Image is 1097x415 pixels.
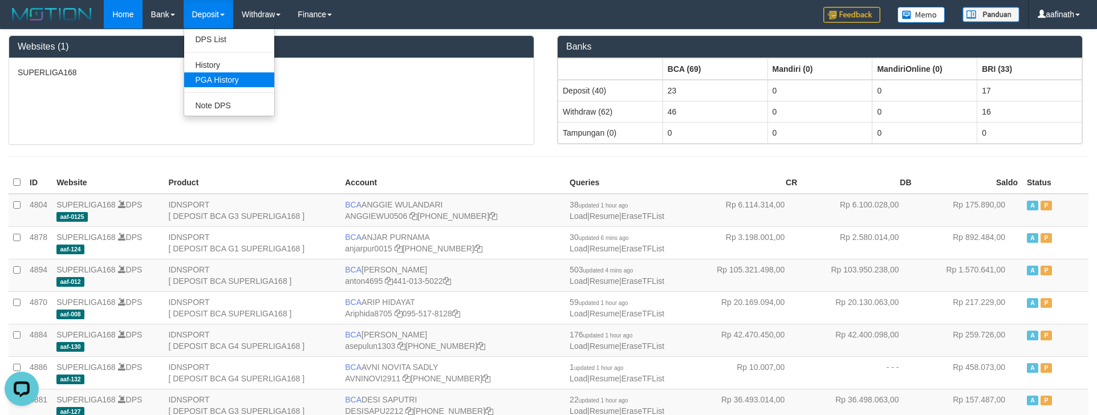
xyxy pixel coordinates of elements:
th: CR [688,172,802,194]
td: Rp 10.007,00 [688,356,802,389]
span: BCA [345,395,361,404]
a: Copy 4062213373 to clipboard [489,211,497,221]
span: 30 [570,233,628,242]
a: Ariphida8705 [345,309,392,318]
span: aaf-008 [56,310,84,319]
a: SUPERLIGA168 [56,233,116,242]
span: | | [570,233,664,253]
span: aaf-0125 [56,212,88,222]
span: updated 1 hour ago [583,332,632,339]
span: | | [570,200,664,221]
a: Load [570,341,587,351]
span: aaf-130 [56,342,84,352]
th: ID [25,172,52,194]
a: Load [570,309,587,318]
td: Rp 103.950.238,00 [802,259,916,291]
th: Product [164,172,340,194]
td: 0 [872,101,977,122]
span: Paused [1041,298,1052,308]
a: SUPERLIGA168 [56,200,116,209]
a: SUPERLIGA168 [56,363,116,372]
span: Active [1027,331,1038,340]
td: IDNSPORT [ DEPOSIT BCA SUPERLIGA168 ] [164,291,340,324]
td: 23 [663,80,767,101]
td: Rp 42.470.450,00 [688,324,802,356]
button: Open LiveChat chat widget [5,5,39,39]
th: Group: activate to sort column ascending [558,58,663,80]
th: Queries [565,172,688,194]
td: 4878 [25,226,52,259]
p: SUPERLIGA168 [18,67,525,78]
a: Copy 4410135022 to clipboard [443,276,451,286]
a: Resume [590,211,619,221]
span: BCA [345,265,361,274]
span: | | [570,265,664,286]
a: Load [570,244,587,253]
a: Note DPS [184,98,274,113]
td: DPS [52,324,164,356]
span: aaf-124 [56,245,84,254]
span: aaf-012 [56,277,84,287]
span: BCA [345,233,361,242]
th: Status [1022,172,1088,194]
span: 176 [570,330,632,339]
a: EraseTFList [621,276,664,286]
td: Withdraw (62) [558,101,663,122]
td: Rp 892.484,00 [916,226,1022,259]
a: anjarpur0015 [345,244,392,253]
td: 0 [767,101,872,122]
td: Rp 6.114.314,00 [688,194,802,227]
span: Paused [1041,233,1052,243]
td: 46 [663,101,767,122]
a: SUPERLIGA168 [56,395,116,404]
td: IDNSPORT [ DEPOSIT BCA G1 SUPERLIGA168 ] [164,226,340,259]
th: Group: activate to sort column ascending [977,58,1082,80]
td: Rp 3.198.001,00 [688,226,802,259]
img: MOTION_logo.png [9,6,95,23]
td: 4894 [25,259,52,291]
td: Rp 42.400.098,00 [802,324,916,356]
span: BCA [345,200,361,209]
img: panduan.png [962,7,1019,22]
a: Resume [590,374,619,383]
span: Paused [1041,331,1052,340]
a: ANGGIEWU0506 [345,211,407,221]
a: EraseTFList [621,211,664,221]
span: updated 1 hour ago [579,397,628,404]
a: Copy 4062280135 to clipboard [482,374,490,383]
a: AVNINOVI2911 [345,374,400,383]
td: ANJAR PURNAMA [PHONE_NUMBER] [340,226,565,259]
td: IDNSPORT [ DEPOSIT BCA G4 SUPERLIGA168 ] [164,324,340,356]
td: - - - [802,356,916,389]
td: Rp 20.130.063,00 [802,291,916,324]
a: PGA History [184,72,274,87]
span: Active [1027,298,1038,308]
a: Load [570,211,587,221]
td: Rp 458.073,00 [916,356,1022,389]
img: Feedback.jpg [823,7,880,23]
span: 59 [570,298,628,307]
span: | | [570,330,664,351]
a: EraseTFList [621,244,664,253]
a: Copy anjarpur0015 to clipboard [395,244,403,253]
span: 1 [570,363,624,372]
td: 0 [977,122,1082,143]
span: Paused [1041,363,1052,373]
a: asepulun1303 [345,341,395,351]
td: DPS [52,356,164,389]
span: aaf-132 [56,375,84,384]
span: Paused [1041,201,1052,210]
th: Saldo [916,172,1022,194]
span: 503 [570,265,633,274]
td: 0 [663,122,767,143]
a: anton4695 [345,276,383,286]
a: Resume [590,276,619,286]
td: 0 [872,122,977,143]
td: 17 [977,80,1082,101]
span: Active [1027,396,1038,405]
span: | | [570,363,664,383]
span: Active [1027,233,1038,243]
td: [PERSON_NAME] 441-013-5022 [340,259,565,291]
span: updated 4 mins ago [583,267,633,274]
a: SUPERLIGA168 [56,265,116,274]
